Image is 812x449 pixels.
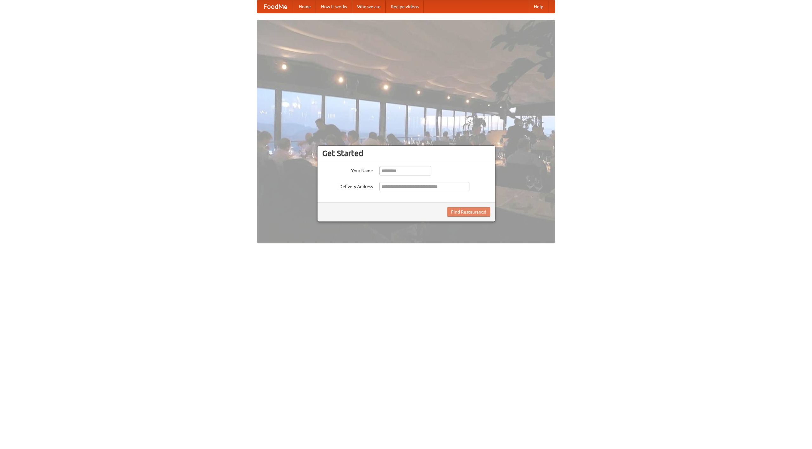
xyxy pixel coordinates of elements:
a: Who we are [352,0,386,13]
a: FoodMe [257,0,294,13]
a: Help [529,0,548,13]
label: Delivery Address [322,182,373,190]
button: Find Restaurants! [447,207,490,217]
a: Recipe videos [386,0,424,13]
a: How it works [316,0,352,13]
a: Home [294,0,316,13]
label: Your Name [322,166,373,174]
h3: Get Started [322,149,490,158]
